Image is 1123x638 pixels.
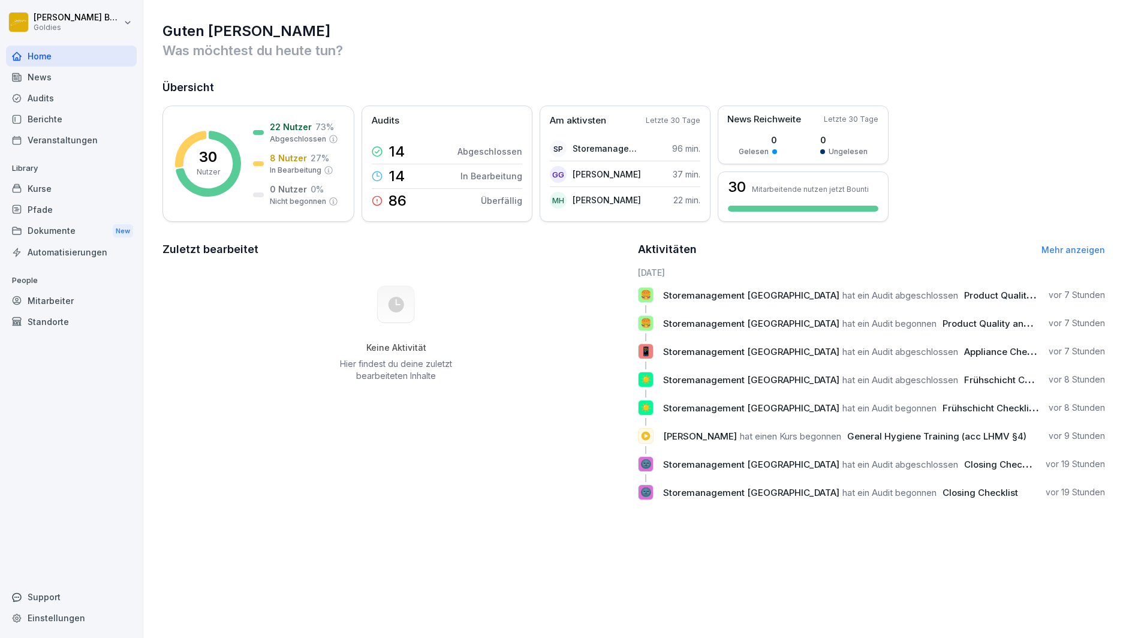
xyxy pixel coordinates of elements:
[842,459,958,470] span: hat ein Audit abgeschlossen
[336,358,457,382] p: Hier findest du deine zuletzt bearbeiteten Inhalte
[481,194,522,207] p: Überfällig
[1049,402,1105,414] p: vor 8 Stunden
[311,152,329,164] p: 27 %
[964,374,1058,386] span: Frühschicht Checklist
[663,290,839,301] span: Storemanagement [GEOGRAPHIC_DATA]
[638,266,1105,279] h6: [DATE]
[638,241,697,258] h2: Aktivitäten
[842,318,937,329] span: hat ein Audit begonnen
[824,114,878,125] p: Letzte 30 Tage
[739,146,769,157] p: Gelesen
[6,220,137,242] a: DokumenteNew
[1049,289,1105,301] p: vor 7 Stunden
[842,290,958,301] span: hat ein Audit abgeschlossen
[640,371,652,388] p: ☀️
[640,287,652,303] p: 🍔
[311,183,324,195] p: 0 %
[6,607,137,628] a: Einstellungen
[573,194,641,206] p: [PERSON_NAME]
[389,169,405,183] p: 14
[6,46,137,67] a: Home
[1041,245,1105,255] a: Mehr anzeigen
[943,402,1037,414] span: Frühschicht Checklist
[6,178,137,199] a: Kurse
[270,165,321,176] p: In Bearbeitung
[739,134,777,146] p: 0
[727,113,801,127] p: News Reichweite
[1049,317,1105,329] p: vor 7 Stunden
[113,224,133,238] div: New
[6,586,137,607] div: Support
[6,130,137,151] a: Veranstaltungen
[162,79,1105,96] h2: Übersicht
[389,194,407,208] p: 86
[573,142,642,155] p: Storemanagement [GEOGRAPHIC_DATA]
[6,242,137,263] a: Automatisierungen
[336,342,457,353] h5: Keine Aktivität
[943,487,1018,498] span: Closing Checklist
[270,183,307,195] p: 0 Nutzer
[34,23,121,32] p: Goldies
[6,67,137,88] a: News
[663,346,839,357] span: Storemanagement [GEOGRAPHIC_DATA]
[550,192,567,209] div: MH
[820,134,868,146] p: 0
[270,121,312,133] p: 22 Nutzer
[457,145,522,158] p: Abgeschlossen
[162,22,1105,41] h1: Guten [PERSON_NAME]
[460,170,522,182] p: In Bearbeitung
[663,431,737,442] span: [PERSON_NAME]
[842,374,958,386] span: hat ein Audit abgeschlossen
[842,346,958,357] span: hat ein Audit abgeschlossen
[315,121,334,133] p: 73 %
[270,134,326,145] p: Abgeschlossen
[6,271,137,290] p: People
[663,374,839,386] span: Storemanagement [GEOGRAPHIC_DATA]
[6,109,137,130] a: Berichte
[1049,345,1105,357] p: vor 7 Stunden
[372,114,399,128] p: Audits
[847,431,1026,442] span: General Hygiene Training (acc LHMV §4)
[646,115,700,126] p: Letzte 30 Tage
[842,402,937,414] span: hat ein Audit begonnen
[728,180,746,194] h3: 30
[270,152,307,164] p: 8 Nutzer
[197,167,220,177] p: Nutzer
[1049,374,1105,386] p: vor 8 Stunden
[842,487,937,498] span: hat ein Audit begonnen
[6,199,137,220] a: Pfade
[640,456,652,473] p: 🌚
[829,146,868,157] p: Ungelesen
[34,13,121,23] p: [PERSON_NAME] Buhren
[640,343,652,360] p: 📱
[964,459,1040,470] span: Closing Checklist
[550,114,606,128] p: Am aktivsten
[740,431,841,442] span: hat einen Kurs begonnen
[640,484,652,501] p: 🌚
[663,487,839,498] span: Storemanagement [GEOGRAPHIC_DATA]
[550,140,567,157] div: SP
[199,150,217,164] p: 30
[162,241,630,258] h2: Zuletzt bearbeitet
[6,290,137,311] a: Mitarbeiter
[964,346,1050,357] span: Appliance Checklist
[6,88,137,109] a: Audits
[6,311,137,332] a: Standorte
[162,41,1105,60] p: Was möchtest du heute tun?
[663,459,839,470] span: Storemanagement [GEOGRAPHIC_DATA]
[640,315,652,332] p: 🍔
[1049,430,1105,442] p: vor 9 Stunden
[640,399,652,416] p: ☀️
[573,168,641,180] p: [PERSON_NAME]
[673,194,700,206] p: 22 min.
[6,159,137,178] p: Library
